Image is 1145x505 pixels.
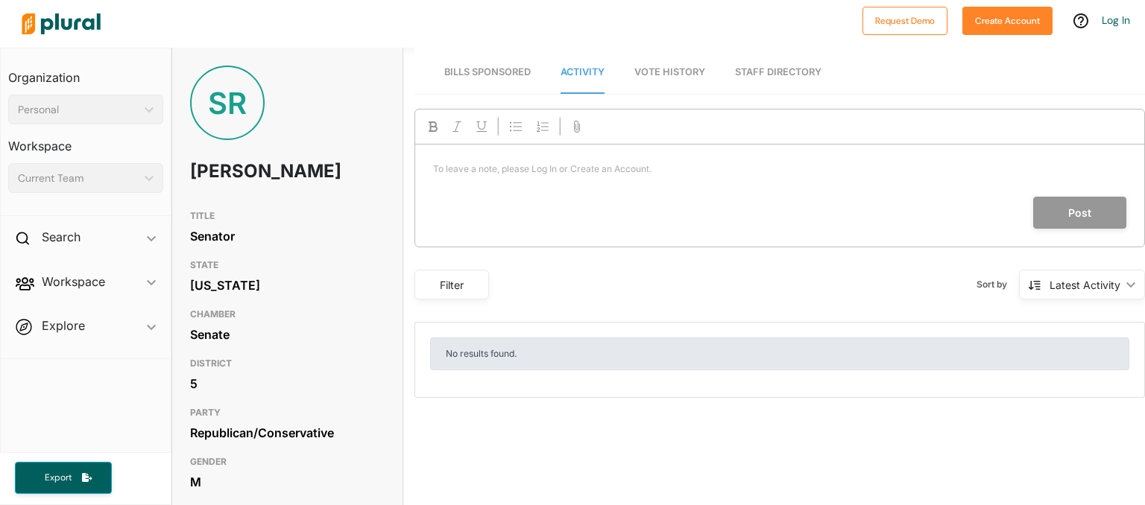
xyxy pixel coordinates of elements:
[1050,277,1120,293] div: Latest Activity
[977,278,1019,291] span: Sort by
[190,66,265,140] div: SR
[444,51,531,94] a: Bills Sponsored
[1102,13,1130,27] a: Log In
[190,305,385,323] h3: CHAMBER
[8,56,163,89] h3: Organization
[34,471,82,484] span: Export
[190,471,385,493] div: M
[190,323,385,346] div: Senate
[424,277,479,293] div: Filter
[862,7,947,35] button: Request Demo
[190,404,385,422] h3: PARTY
[634,66,705,77] span: Vote History
[42,229,81,245] h2: Search
[735,51,821,94] a: Staff Directory
[190,453,385,471] h3: GENDER
[190,274,385,296] div: [US_STATE]
[1033,197,1126,229] button: Post
[190,149,307,194] h1: [PERSON_NAME]
[862,12,947,28] a: Request Demo
[561,51,605,94] a: Activity
[190,372,385,395] div: 5
[561,66,605,77] span: Activity
[190,256,385,274] h3: STATE
[15,462,112,494] button: Export
[962,12,1053,28] a: Create Account
[18,171,139,186] div: Current Team
[444,66,531,77] span: Bills Sponsored
[962,7,1053,35] button: Create Account
[190,355,385,372] h3: DISTRICT
[190,422,385,444] div: Republican/Conservative
[190,225,385,247] div: Senator
[8,124,163,157] h3: Workspace
[430,337,1129,370] div: No results found.
[18,102,139,118] div: Personal
[190,207,385,225] h3: TITLE
[634,51,705,94] a: Vote History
